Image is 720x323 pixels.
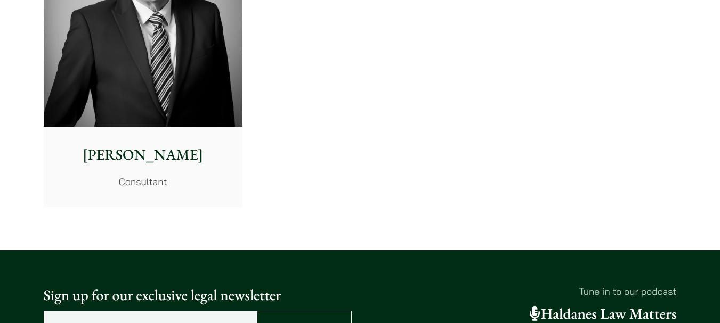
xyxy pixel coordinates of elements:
p: Consultant [52,175,234,189]
p: Sign up for our exclusive legal newsletter [44,284,352,307]
p: Tune in to our podcast [369,284,677,299]
p: [PERSON_NAME] [52,144,234,166]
